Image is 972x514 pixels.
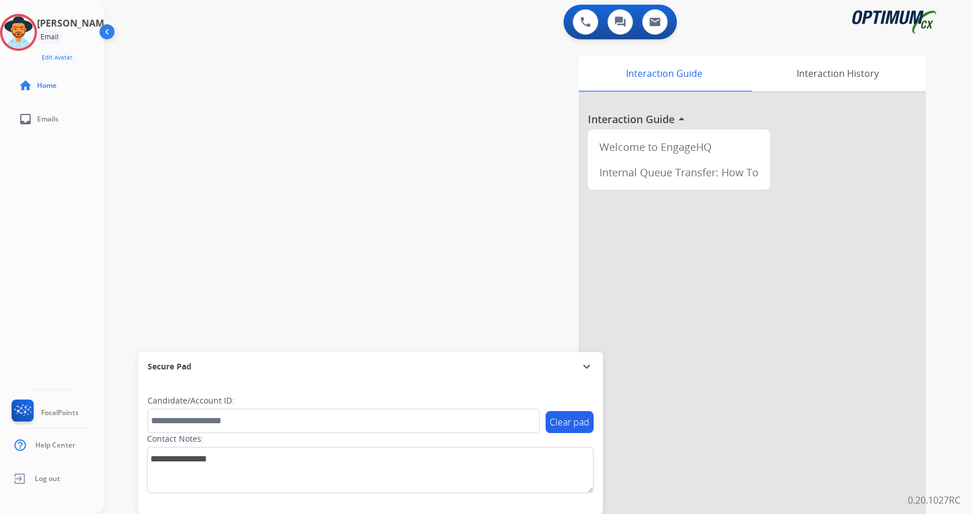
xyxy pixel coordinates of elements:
div: Interaction History [749,56,926,91]
label: Candidate/Account ID: [148,395,234,406]
div: Internal Queue Transfer: How To [592,160,765,185]
div: Interaction Guide [579,56,749,91]
mat-icon: expand_more [580,360,594,374]
button: Clear pad [546,411,594,433]
span: Emails [37,114,58,124]
h3: [PERSON_NAME] [37,16,112,30]
mat-icon: inbox [19,112,32,126]
span: Secure Pad [148,361,192,372]
div: Welcome to EngageHQ [592,134,765,160]
span: Log out [35,474,60,483]
a: FocalPoints [9,400,79,426]
label: Contact Notes: [147,433,204,445]
div: Email [37,30,62,44]
mat-icon: home [19,79,32,93]
span: FocalPoints [41,408,79,417]
img: avatar [2,16,35,49]
span: Home [37,81,57,90]
p: 0.20.1027RC [908,493,960,507]
button: Edit Avatar [37,51,77,64]
span: Help Center [35,441,75,450]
